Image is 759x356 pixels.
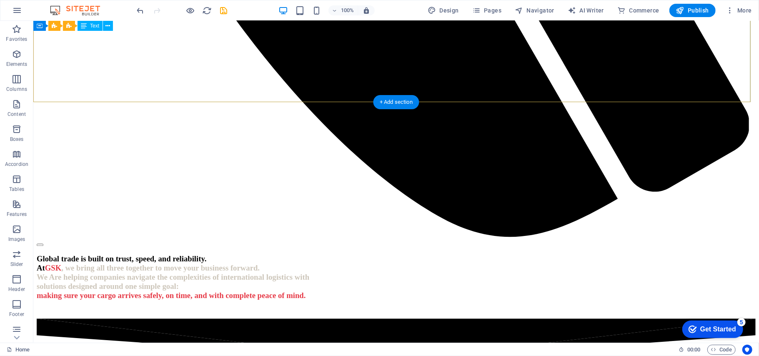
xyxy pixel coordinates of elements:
h6: Session time [679,345,701,355]
p: Slider [10,261,23,268]
i: On resize automatically adjust zoom level to fit chosen device. [363,7,370,14]
p: Footer [9,311,24,318]
p: Features [7,211,27,218]
button: Navigator [511,4,558,17]
span: Navigator [515,6,554,15]
span: Code [711,345,732,355]
span: More [726,6,752,15]
span: Publish [676,6,709,15]
i: Save (Ctrl+S) [219,6,229,15]
button: Pages [469,4,505,17]
span: 00 00 [687,345,700,355]
button: More [722,4,755,17]
p: Accordion [5,161,28,168]
img: Editor Logo [48,5,110,15]
p: Elements [6,61,28,68]
button: Commerce [614,4,663,17]
p: Boxes [10,136,24,143]
p: Columns [6,86,27,93]
button: Publish [669,4,716,17]
span: Text [90,23,99,28]
span: Design [428,6,459,15]
p: Tables [9,186,24,193]
button: Click here to leave preview mode and continue editing [185,5,195,15]
span: Pages [472,6,501,15]
div: 5 [62,2,70,10]
div: Design (Ctrl+Alt+Y) [424,4,462,17]
div: + Add section [373,95,419,109]
i: Undo: Delete elements (Ctrl+Z) [136,6,145,15]
button: Design [424,4,462,17]
span: Commerce [617,6,659,15]
h6: 100% [341,5,354,15]
i: Reload page [203,6,212,15]
button: reload [202,5,212,15]
p: Header [8,286,25,293]
div: Get Started 5 items remaining, 0% complete [7,4,68,22]
span: : [693,346,694,353]
p: Content [8,111,26,118]
p: Images [8,236,25,243]
a: Click to cancel selection. Double-click to open Pages [7,345,30,355]
button: save [219,5,229,15]
button: Code [707,345,736,355]
button: 100% [328,5,358,15]
span: AI Writer [568,6,604,15]
button: Usercentrics [742,345,752,355]
div: Get Started [25,9,60,17]
button: AI Writer [564,4,607,17]
p: Favorites [6,36,27,43]
button: undo [135,5,145,15]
